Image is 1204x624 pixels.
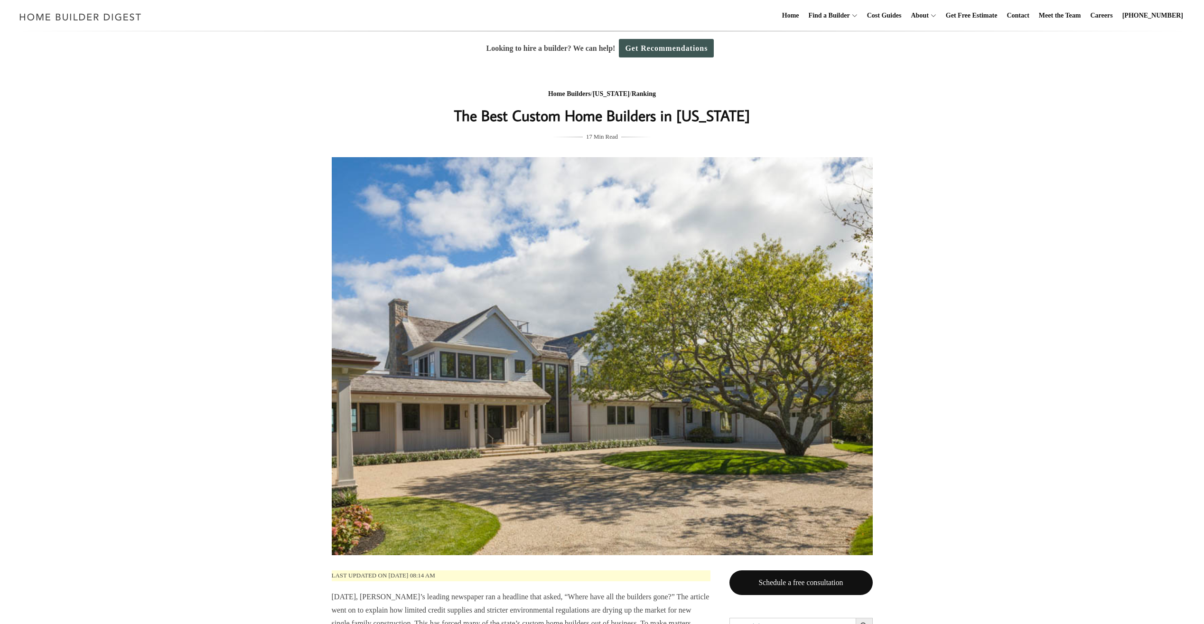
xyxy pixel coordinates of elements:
h1: The Best Custom Home Builders in [US_STATE] [413,104,792,127]
a: Contact [1003,0,1033,31]
p: Last updated on [DATE] 08:14 am [332,570,710,581]
a: Home Builders [548,90,591,97]
a: Get Free Estimate [942,0,1001,31]
a: [US_STATE] [593,90,630,97]
a: Find a Builder [805,0,850,31]
span: 17 Min Read [586,132,618,142]
a: Home [778,0,803,31]
a: Schedule a free consultation [729,570,873,596]
a: About [907,0,928,31]
div: / / [413,88,792,100]
img: Home Builder Digest [15,8,146,26]
a: Get Recommendations [619,39,714,57]
a: [PHONE_NUMBER] [1119,0,1187,31]
a: Ranking [632,90,656,97]
a: Meet the Team [1035,0,1085,31]
a: Careers [1087,0,1117,31]
a: Cost Guides [863,0,905,31]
